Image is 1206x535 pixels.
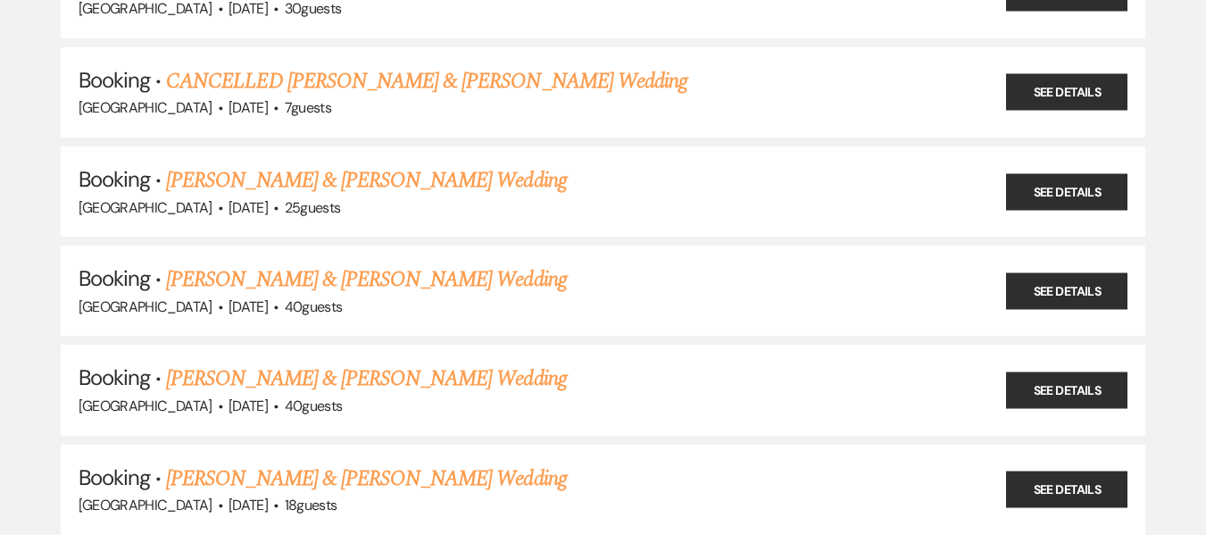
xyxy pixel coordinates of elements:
[166,164,566,196] a: [PERSON_NAME] & [PERSON_NAME] Wedding
[166,463,566,495] a: [PERSON_NAME] & [PERSON_NAME] Wedding
[1006,272,1127,309] a: See Details
[229,297,268,316] span: [DATE]
[79,198,212,217] span: [GEOGRAPHIC_DATA]
[1006,74,1127,111] a: See Details
[79,297,212,316] span: [GEOGRAPHIC_DATA]
[79,364,150,391] span: Booking
[285,397,343,415] span: 40 guests
[285,496,337,514] span: 18 guests
[79,264,150,292] span: Booking
[166,263,566,296] a: [PERSON_NAME] & [PERSON_NAME] Wedding
[1006,173,1127,210] a: See Details
[166,65,687,97] a: CANCELLED [PERSON_NAME] & [PERSON_NAME] Wedding
[229,496,268,514] span: [DATE]
[229,397,268,415] span: [DATE]
[79,464,150,491] span: Booking
[79,165,150,193] span: Booking
[79,397,212,415] span: [GEOGRAPHIC_DATA]
[166,363,566,395] a: [PERSON_NAME] & [PERSON_NAME] Wedding
[79,496,212,514] span: [GEOGRAPHIC_DATA]
[79,98,212,117] span: [GEOGRAPHIC_DATA]
[285,98,332,117] span: 7 guests
[285,198,341,217] span: 25 guests
[1006,372,1127,409] a: See Details
[229,198,268,217] span: [DATE]
[79,66,150,94] span: Booking
[229,98,268,117] span: [DATE]
[285,297,343,316] span: 40 guests
[1006,472,1127,508] a: See Details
